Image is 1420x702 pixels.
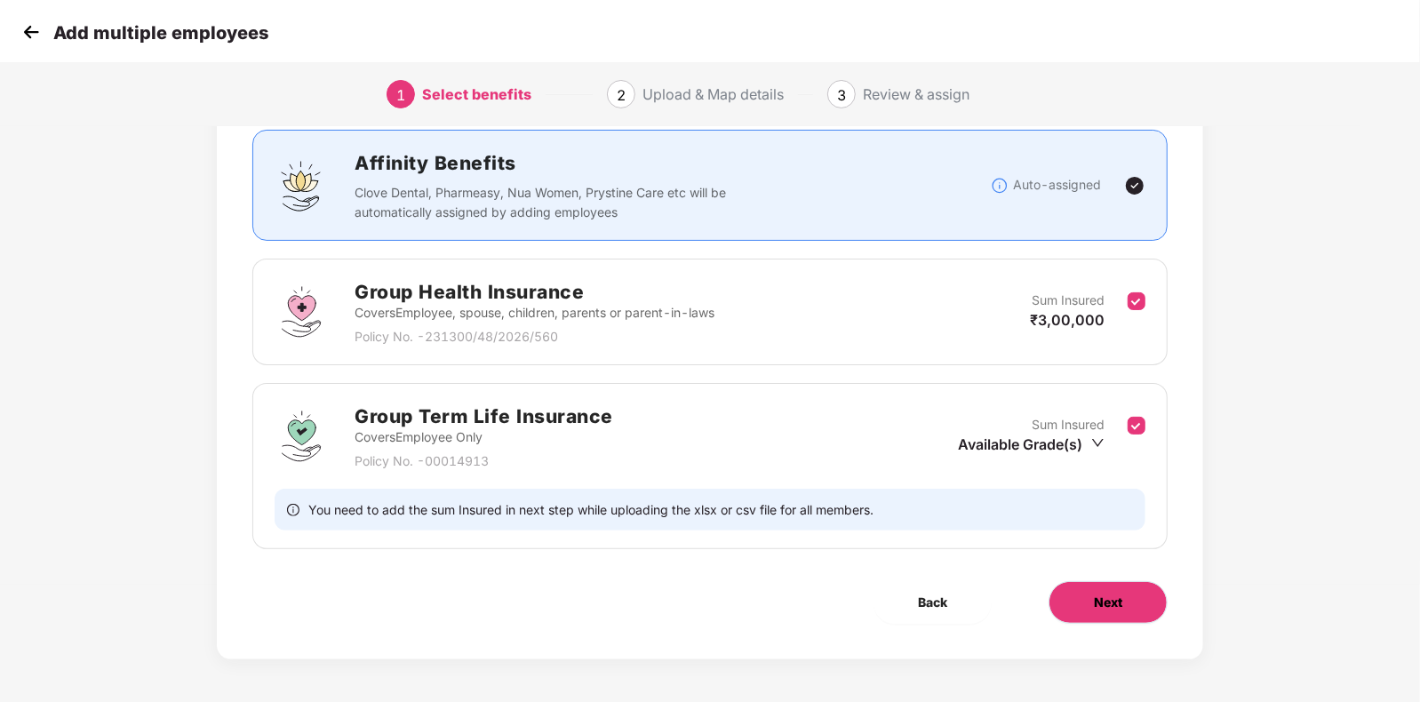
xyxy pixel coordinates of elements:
[1032,415,1105,435] p: Sum Insured
[275,410,328,463] img: svg+xml;base64,PHN2ZyBpZD0iR3JvdXBfVGVybV9MaWZlX0luc3VyYW5jZSIgZGF0YS1uYW1lPSJHcm91cCBUZXJtIExpZm...
[396,86,405,104] span: 1
[355,327,714,347] p: Policy No. - 231300/48/2026/560
[355,277,714,307] h2: Group Health Insurance
[1091,436,1105,450] span: down
[287,501,299,518] span: info-circle
[837,86,846,104] span: 3
[53,22,268,44] p: Add multiple employees
[1094,593,1122,612] span: Next
[617,86,626,104] span: 2
[918,593,947,612] span: Back
[1124,175,1145,196] img: svg+xml;base64,PHN2ZyBpZD0iVGljay0yNHgyNCIgeG1sbnM9Imh0dHA6Ly93d3cudzMub3JnLzIwMDAvc3ZnIiB3aWR0aD...
[275,285,328,339] img: svg+xml;base64,PHN2ZyBpZD0iR3JvdXBfSGVhbHRoX0luc3VyYW5jZSIgZGF0YS1uYW1lPSJHcm91cCBIZWFsdGggSW5zdX...
[355,402,613,431] h2: Group Term Life Insurance
[1032,291,1105,310] p: Sum Insured
[1013,175,1101,195] p: Auto-assigned
[1049,581,1168,624] button: Next
[874,581,992,624] button: Back
[275,159,328,212] img: svg+xml;base64,PHN2ZyBpZD0iQWZmaW5pdHlfQmVuZWZpdHMiIGRhdGEtbmFtZT0iQWZmaW5pdHkgQmVuZWZpdHMiIHhtbG...
[1030,311,1105,329] span: ₹3,00,000
[958,435,1105,454] div: Available Grade(s)
[355,427,613,447] p: Covers Employee Only
[18,19,44,45] img: svg+xml;base64,PHN2ZyB4bWxucz0iaHR0cDovL3d3dy53My5vcmcvMjAwMC9zdmciIHdpZHRoPSIzMCIgaGVpZ2h0PSIzMC...
[642,80,784,108] div: Upload & Map details
[422,80,531,108] div: Select benefits
[991,177,1009,195] img: svg+xml;base64,PHN2ZyBpZD0iSW5mb18tXzMyeDMyIiBkYXRhLW5hbWU9IkluZm8gLSAzMngzMiIgeG1sbnM9Imh0dHA6Ly...
[355,148,991,178] h2: Affinity Benefits
[308,501,874,518] span: You need to add the sum Insured in next step while uploading the xlsx or csv file for all members.
[863,80,969,108] div: Review & assign
[355,451,613,471] p: Policy No. - 00014913
[355,303,714,323] p: Covers Employee, spouse, children, parents or parent-in-laws
[355,183,736,222] p: Clove Dental, Pharmeasy, Nua Women, Prystine Care etc will be automatically assigned by adding em...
